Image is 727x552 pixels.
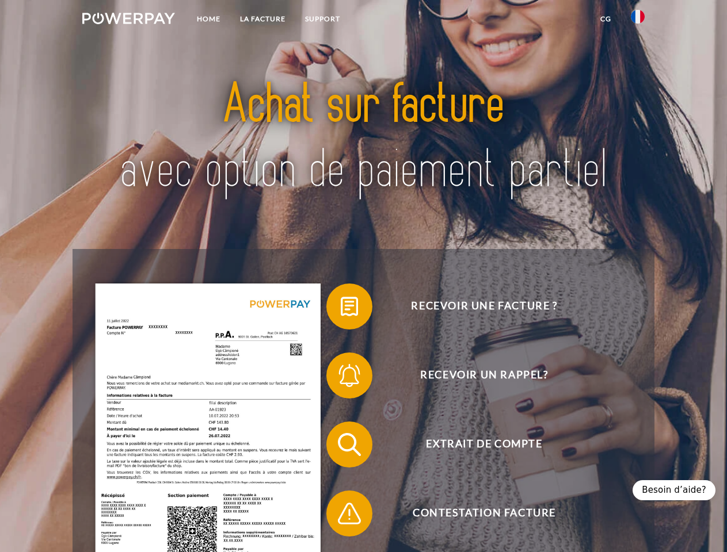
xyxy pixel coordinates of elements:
img: title-powerpay_fr.svg [110,55,617,220]
span: Extrait de compte [343,421,625,467]
span: Recevoir un rappel? [343,352,625,398]
img: fr [631,10,645,24]
a: Support [295,9,350,29]
button: Extrait de compte [326,421,626,467]
a: LA FACTURE [230,9,295,29]
button: Recevoir une facture ? [326,283,626,329]
span: Recevoir une facture ? [343,283,625,329]
button: Recevoir un rappel? [326,352,626,398]
div: Besoin d’aide? [633,480,715,500]
img: qb_search.svg [335,430,364,459]
a: CG [591,9,621,29]
img: qb_bill.svg [335,292,364,321]
button: Contestation Facture [326,490,626,536]
span: Contestation Facture [343,490,625,536]
img: logo-powerpay-white.svg [82,13,175,24]
img: qb_bell.svg [335,361,364,390]
a: Home [187,9,230,29]
img: qb_warning.svg [335,499,364,528]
